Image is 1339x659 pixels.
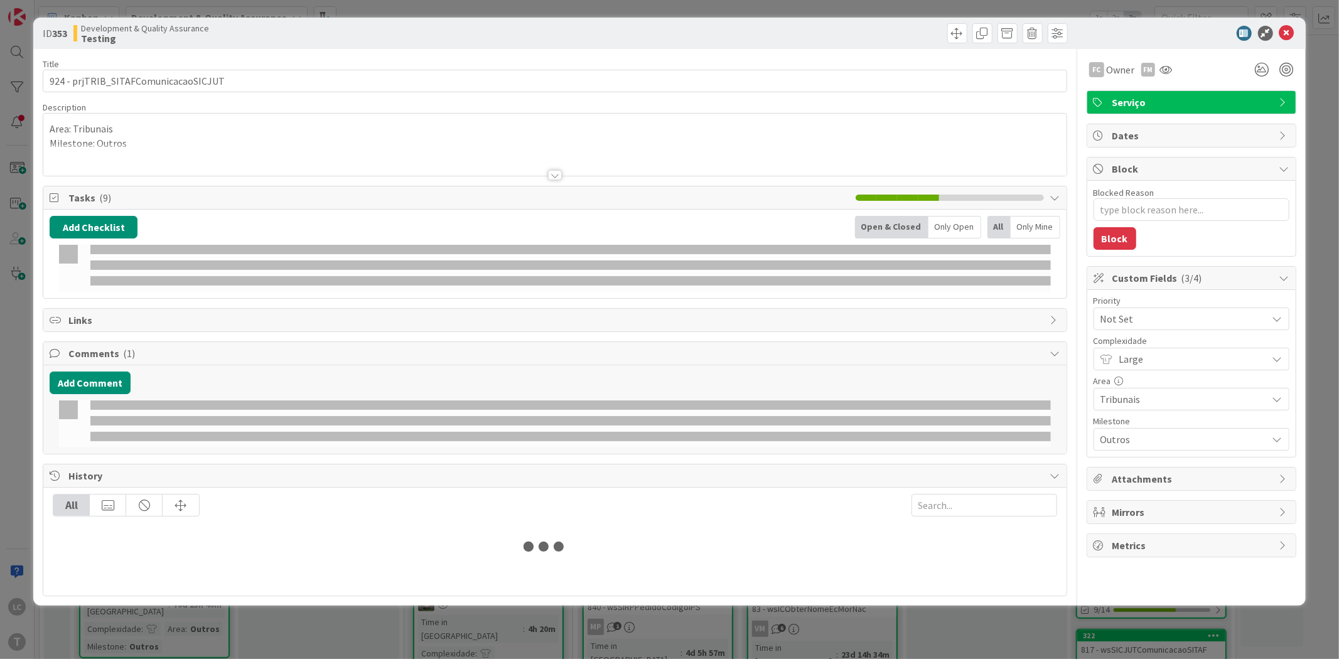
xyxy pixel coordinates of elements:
span: Tasks [68,190,849,205]
span: Links [68,313,1043,328]
div: Priority [1094,296,1289,305]
div: All [987,216,1011,238]
span: Custom Fields [1112,271,1273,286]
span: ( 1 ) [123,347,135,360]
button: Add Checklist [50,216,137,238]
div: Area [1094,377,1289,385]
div: Complexidade [1094,336,1289,345]
div: FC [1089,62,1104,77]
div: FM [1141,63,1155,77]
div: Open & Closed [855,216,928,238]
button: Add Comment [50,372,131,394]
b: 353 [52,27,67,40]
span: ( 9 ) [99,191,111,204]
span: Owner [1107,62,1135,77]
label: Blocked Reason [1094,187,1154,198]
label: Title [43,58,59,70]
div: Milestone [1094,417,1289,426]
span: ( 3/4 ) [1181,272,1202,284]
input: Search... [911,494,1057,517]
span: Attachments [1112,471,1273,486]
div: Only Mine [1011,216,1060,238]
span: Mirrors [1112,505,1273,520]
span: History [68,468,1043,483]
span: Not Set [1100,310,1261,328]
span: Outros [1100,431,1261,448]
span: Block [1112,161,1273,176]
span: Dates [1112,128,1273,143]
span: Description [43,102,86,113]
p: Milestone: Outros [50,136,1060,151]
div: All [53,495,90,516]
span: Large [1119,350,1261,368]
p: Area: Tribunais [50,122,1060,136]
span: ID [43,26,67,41]
input: type card name here... [43,70,1067,92]
span: Development & Quality Assurance [81,23,209,33]
span: Serviço [1112,95,1273,110]
span: Tribunais [1100,390,1261,408]
div: Only Open [928,216,981,238]
span: Comments [68,346,1043,361]
span: Metrics [1112,538,1273,553]
button: Block [1094,227,1136,250]
b: Testing [81,33,209,43]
